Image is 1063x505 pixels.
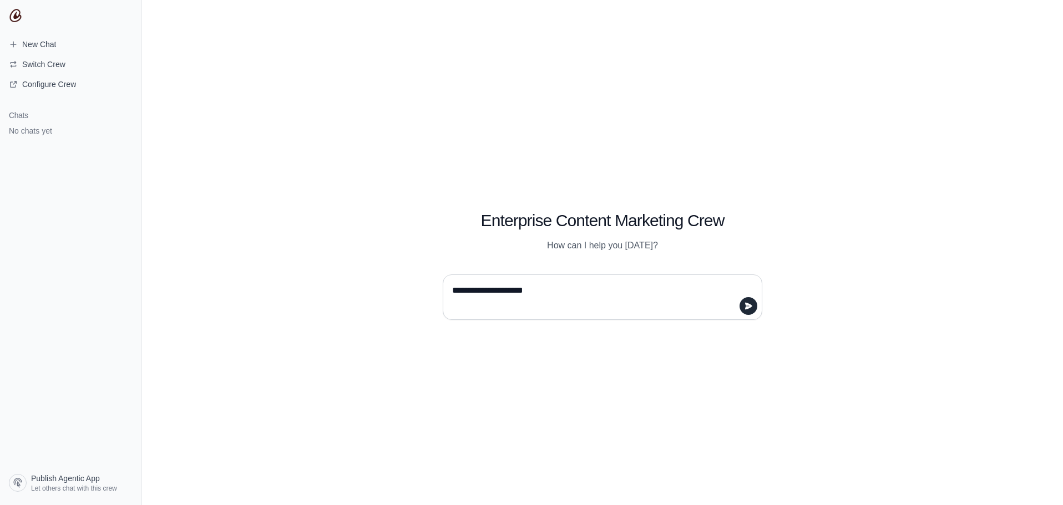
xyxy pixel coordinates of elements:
[4,35,137,53] a: New Chat
[4,75,137,93] a: Configure Crew
[22,59,65,70] span: Switch Crew
[1008,452,1063,505] iframe: Chat Widget
[443,239,762,252] p: How can I help you [DATE]?
[9,9,22,22] img: CrewAI Logo
[22,39,56,50] span: New Chat
[22,79,76,90] span: Configure Crew
[31,473,100,484] span: Publish Agentic App
[4,55,137,73] button: Switch Crew
[4,470,137,496] a: Publish Agentic App Let others chat with this crew
[31,484,117,493] span: Let others chat with this crew
[443,211,762,231] h1: Enterprise Content Marketing Crew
